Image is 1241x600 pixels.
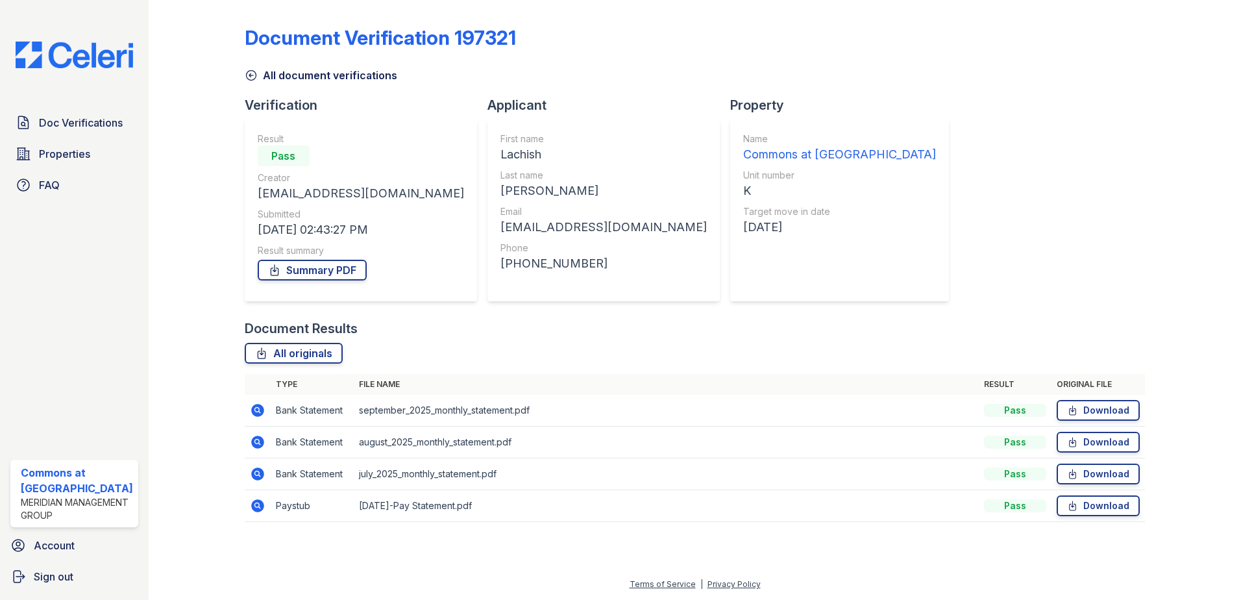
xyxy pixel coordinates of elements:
div: Unit number [743,169,936,182]
th: File name [354,374,979,395]
div: [PERSON_NAME] [500,182,707,200]
div: Result [258,132,464,145]
div: Creator [258,171,464,184]
th: Result [979,374,1051,395]
a: Download [1057,400,1140,421]
td: Bank Statement [271,458,354,490]
a: Download [1057,464,1140,484]
div: Lachish [500,145,707,164]
div: Commons at [GEOGRAPHIC_DATA] [743,145,936,164]
div: Property [730,96,959,114]
th: Type [271,374,354,395]
div: Pass [984,499,1046,512]
div: Pass [258,145,310,166]
a: Name Commons at [GEOGRAPHIC_DATA] [743,132,936,164]
span: Account [34,538,75,553]
span: Sign out [34,569,73,584]
a: Doc Verifications [10,110,138,136]
td: Bank Statement [271,427,354,458]
div: [PHONE_NUMBER] [500,255,707,273]
div: First name [500,132,707,145]
td: Paystub [271,490,354,522]
a: FAQ [10,172,138,198]
a: Sign out [5,564,143,590]
div: [EMAIL_ADDRESS][DOMAIN_NAME] [258,184,464,203]
div: Document Results [245,319,358,338]
span: Doc Verifications [39,115,123,131]
a: All originals [245,343,343,364]
a: Terms of Service [630,579,696,589]
td: september_2025_monthly_statement.pdf [354,395,979,427]
div: Email [500,205,707,218]
div: Pass [984,468,1046,481]
td: july_2025_monthly_statement.pdf [354,458,979,490]
th: Original file [1051,374,1145,395]
span: Properties [39,146,90,162]
td: [DATE]-Pay Statement.pdf [354,490,979,522]
div: Target move in date [743,205,936,218]
a: Account [5,532,143,558]
td: august_2025_monthly_statement.pdf [354,427,979,458]
a: Summary PDF [258,260,367,281]
span: FAQ [39,177,60,193]
a: Properties [10,141,138,167]
div: Pass [984,404,1046,417]
td: Bank Statement [271,395,354,427]
a: Privacy Policy [707,579,761,589]
div: Commons at [GEOGRAPHIC_DATA] [21,465,133,496]
div: | [700,579,703,589]
div: [EMAIL_ADDRESS][DOMAIN_NAME] [500,218,707,236]
div: Pass [984,436,1046,449]
div: K [743,182,936,200]
div: Meridian Management Group [21,496,133,522]
div: [DATE] 02:43:27 PM [258,221,464,239]
div: Phone [500,242,707,255]
a: Download [1057,495,1140,516]
div: Submitted [258,208,464,221]
a: Download [1057,432,1140,453]
div: Name [743,132,936,145]
div: Document Verification 197321 [245,26,516,49]
div: Applicant [487,96,730,114]
div: [DATE] [743,218,936,236]
div: Verification [245,96,487,114]
img: CE_Logo_Blue-a8612792a0a2168367f1c8372b55b34899dd931a85d93a1a3d3e32e68fde9ad4.png [5,42,143,68]
div: Last name [500,169,707,182]
div: Result summary [258,244,464,257]
a: All document verifications [245,68,397,83]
